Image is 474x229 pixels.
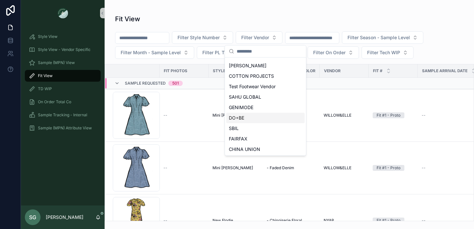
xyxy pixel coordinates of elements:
div: Fit #1 - Proto [377,218,400,223]
span: Fit # [373,68,382,74]
span: GENIMODE [229,104,253,111]
span: - Chinoiserie Floral [267,218,302,223]
span: COTTON PROJECTS [229,73,274,79]
button: Select Button [362,46,414,59]
span: Filter Season - Sample Level [347,34,410,41]
div: 501 [172,81,179,86]
span: Style View - Vendor Specific [38,47,91,52]
a: WILLOW&ELLE [324,165,365,171]
span: Vendor [324,68,341,74]
button: Select Button [197,46,248,59]
a: Style View [25,31,101,42]
a: - Chinoiserie Floral [267,218,316,223]
span: Sample (MPN) Attribute View [38,125,92,131]
a: Sample (MPN) Attribute View [25,122,101,134]
a: TD WIP [25,83,101,95]
div: Suggestions [225,57,306,155]
span: Test Footwear Vendor [229,83,276,90]
div: Fit #1 - Proto [377,112,400,118]
span: Sample (MPN) View [38,60,75,65]
span: Filter Month - Sample Level [121,49,181,56]
span: -- [163,113,167,118]
span: -- [422,113,426,118]
span: Mini [PERSON_NAME] [212,113,253,118]
div: Fit #1 - Proto [377,165,400,171]
div: scrollable content [21,26,105,142]
a: Fit #1 - Proto [373,218,414,223]
span: Filter Tech WIP [367,49,400,56]
span: WILLOW&ELLE [324,113,351,118]
span: Style View [38,34,58,39]
a: -- [163,165,205,171]
span: Fit Photos [164,68,187,74]
span: On Order Total Co [38,99,71,105]
button: Select Button [115,46,194,59]
span: Filter Style Number [178,34,220,41]
a: -- [163,113,205,118]
button: Select Button [172,31,233,44]
span: SG [29,213,36,221]
span: Fit View [38,73,53,78]
span: -- [422,218,426,223]
a: Sample Tracking - Internal [25,109,101,121]
span: -- [422,165,426,171]
span: DO+BE [229,115,244,121]
a: NYAP [324,218,365,223]
a: WILLOW&ELLE [324,113,365,118]
span: Sample Requested [125,81,166,86]
button: Select Button [236,31,282,44]
button: Select Button [308,46,359,59]
span: STYLE NAME [213,68,238,74]
span: [PERSON_NAME] [229,62,266,69]
p: [PERSON_NAME] [46,214,83,221]
a: -- [163,218,205,223]
span: - Faded Denim [267,165,294,171]
img: App logo [58,8,68,18]
span: CHINA UNION [229,146,260,153]
span: Filter Vendor [241,34,269,41]
span: Sample Arrival Date [422,68,467,74]
span: -- [163,165,167,171]
a: Sample (MPN) View [25,57,101,69]
span: FAIRFAX [229,136,247,142]
span: Mini [PERSON_NAME] [212,165,253,171]
a: Fit #1 - Proto [373,112,414,118]
span: SAHU GLOBAL [229,94,261,100]
a: Fit View [25,70,101,82]
a: Fit #1 - Proto [373,165,414,171]
a: New Elodie [212,218,259,223]
span: TD WIP [38,86,52,91]
a: On Order Total Co [25,96,101,108]
span: SBIL [229,125,239,132]
span: Filter PL TEAM [202,49,235,56]
a: Style View - Vendor Specific [25,44,101,56]
a: Mini [PERSON_NAME] [212,113,259,118]
span: -- [163,218,167,223]
a: - Faded Denim [267,165,316,171]
a: Mini [PERSON_NAME] [212,165,259,171]
span: Sample Tracking - Internal [38,112,87,118]
span: New Elodie [212,218,233,223]
span: NYAP [324,218,334,223]
h1: Fit View [115,14,140,24]
span: WILLOW&ELLE [324,165,351,171]
span: Filter On Order [313,49,346,56]
button: Select Button [342,31,423,44]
